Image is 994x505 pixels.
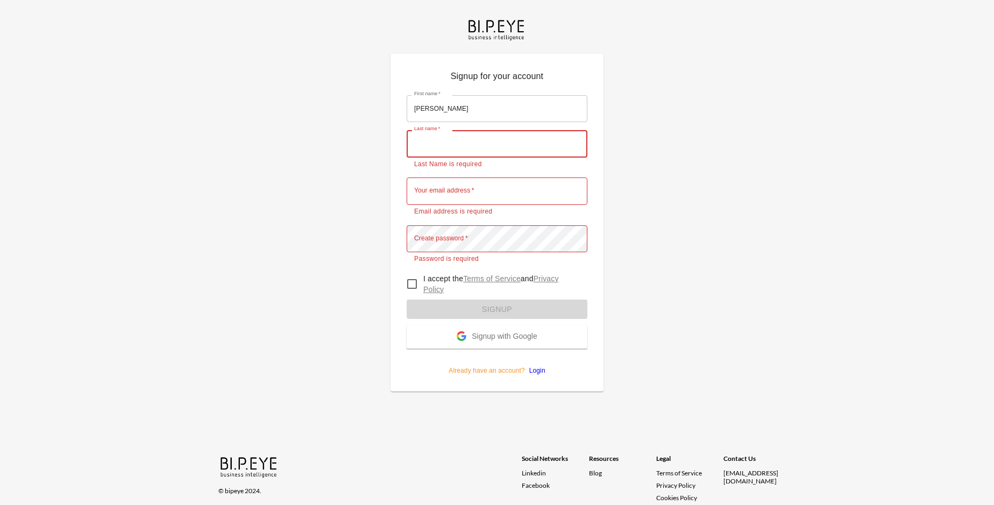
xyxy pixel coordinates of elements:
[423,274,559,294] a: Privacy Policy
[656,469,719,477] a: Terms of Service
[407,325,587,348] button: Signup with Google
[472,332,537,343] span: Signup with Google
[589,469,602,477] a: Blog
[407,348,587,375] p: Already have an account?
[522,469,589,477] a: Linkedin
[525,367,545,374] a: Login
[522,454,589,469] div: Social Networks
[723,469,791,485] div: [EMAIL_ADDRESS][DOMAIN_NAME]
[723,454,791,469] div: Contact Us
[656,494,697,502] a: Cookies Policy
[522,481,550,489] span: Facebook
[589,454,656,469] div: Resources
[218,454,280,479] img: bipeye-logo
[414,90,441,97] label: First name
[407,70,587,87] p: Signup for your account
[414,254,580,265] p: Password is required
[522,481,589,489] a: Facebook
[656,481,695,489] a: Privacy Policy
[463,274,521,283] a: Terms of Service
[423,273,579,295] p: I accept the and
[414,207,580,217] p: Email address is required
[466,17,528,41] img: bipeye-logo
[414,159,580,170] p: Last Name is required
[414,125,440,132] label: Last name
[656,454,723,469] div: Legal
[522,469,546,477] span: Linkedin
[218,480,507,495] div: © bipeye 2024.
